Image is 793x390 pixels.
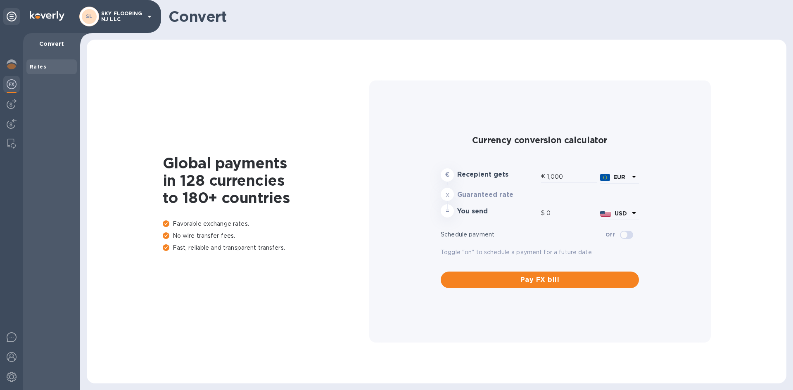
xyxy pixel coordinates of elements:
[163,220,369,228] p: Favorable exchange rates.
[547,170,597,183] input: Amount
[163,232,369,240] p: No wire transfer fees.
[169,8,780,25] h1: Convert
[541,207,546,220] div: $
[163,154,369,206] h1: Global payments in 128 currencies to 180+ countries
[30,11,64,21] img: Logo
[101,11,142,22] p: SKY FLOORING NJ LLC
[441,188,454,201] div: x
[163,243,369,252] p: Fast, reliable and transparent transfers.
[457,191,538,199] h3: Guaranteed rate
[546,207,597,220] input: Amount
[457,208,538,215] h3: You send
[30,64,46,70] b: Rates
[613,174,625,180] b: EUR
[445,171,449,178] strong: €
[86,13,93,19] b: SL
[541,170,547,183] div: €
[7,79,17,89] img: Foreign exchange
[600,211,611,217] img: USD
[441,135,639,145] h2: Currency conversion calculator
[605,232,615,238] b: Off
[447,275,632,285] span: Pay FX bill
[3,8,20,25] div: Unpin categories
[615,210,627,217] b: USD
[441,230,605,239] p: Schedule payment
[441,248,639,257] p: Toggle "on" to schedule a payment for a future date.
[30,40,74,48] p: Convert
[457,171,538,179] h3: Recepient gets
[441,272,639,288] button: Pay FX bill
[441,204,454,217] div: =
